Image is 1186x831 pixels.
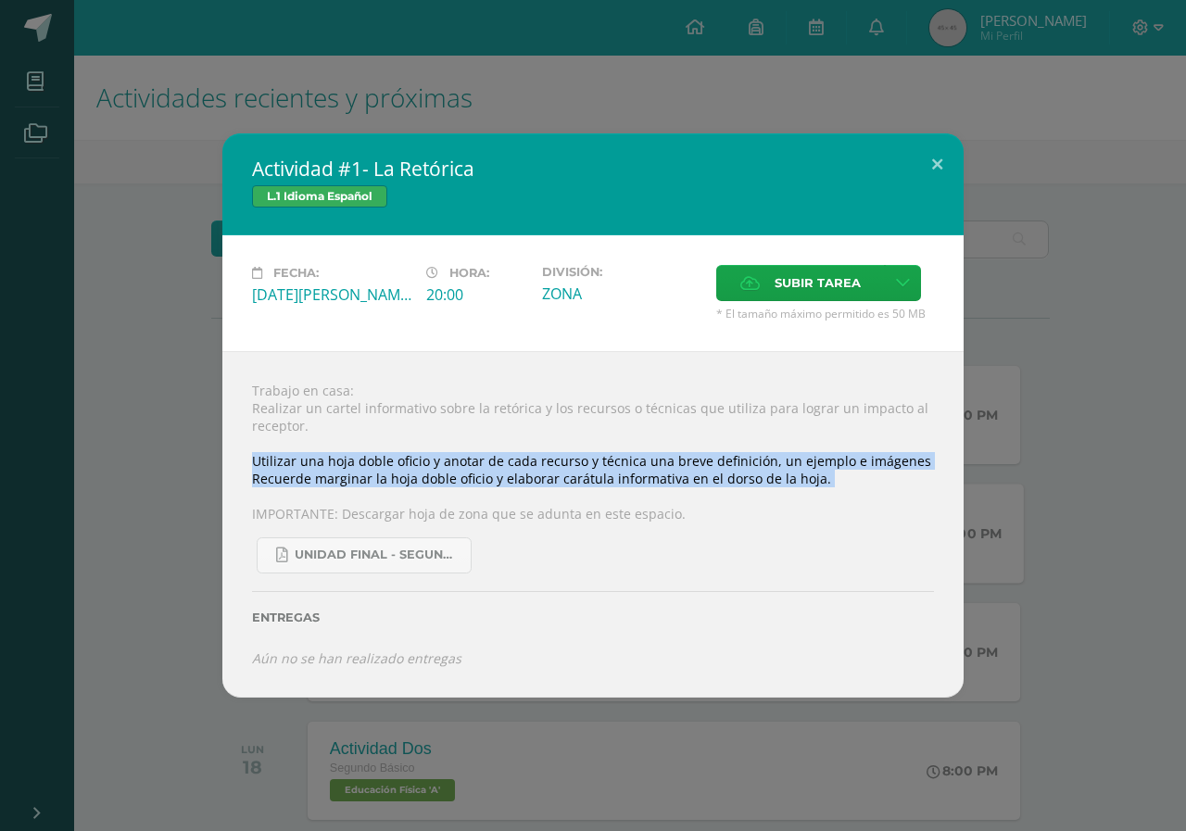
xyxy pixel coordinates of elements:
[222,351,964,698] div: Trabajo en casa: Realizar un cartel informativo sobre la retórica y los recursos o técnicas que u...
[273,266,319,280] span: Fecha:
[295,548,461,562] span: UNIDAD FINAL - SEGUNDO BASICO A-B-C -.pdf
[911,133,964,196] button: Close (Esc)
[252,611,934,624] label: Entregas
[257,537,472,573] a: UNIDAD FINAL - SEGUNDO BASICO A-B-C -.pdf
[542,265,701,279] label: División:
[252,185,387,208] span: L.1 Idioma Español
[252,284,411,305] div: [DATE][PERSON_NAME]
[252,649,461,667] i: Aún no se han realizado entregas
[716,306,934,321] span: * El tamaño máximo permitido es 50 MB
[252,156,934,182] h2: Actividad #1- La Retórica
[426,284,527,305] div: 20:00
[449,266,489,280] span: Hora:
[775,266,861,300] span: Subir tarea
[542,283,701,304] div: ZONA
